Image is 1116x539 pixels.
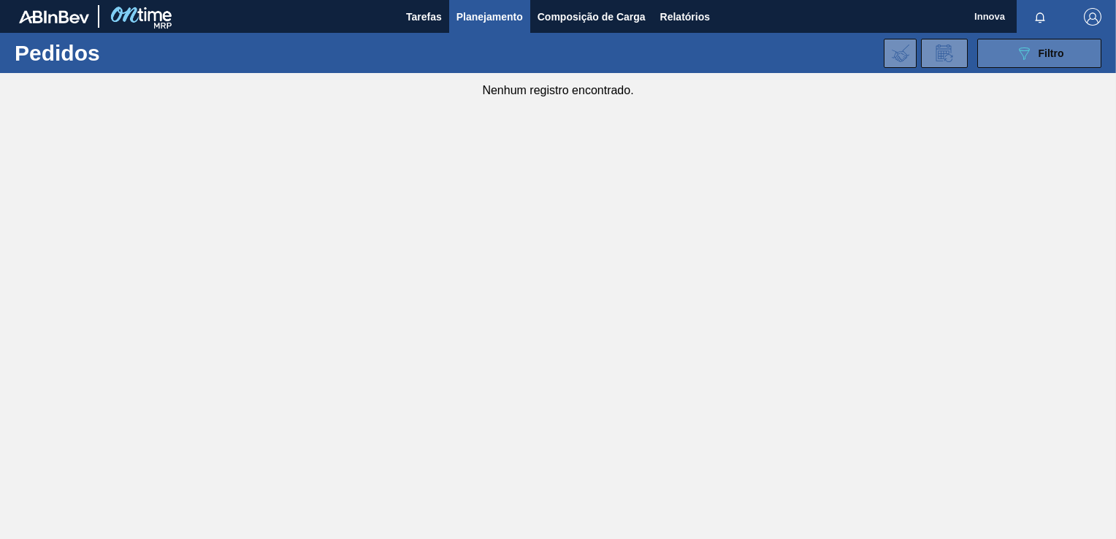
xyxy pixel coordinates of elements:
span: Filtro [1039,47,1064,59]
img: TNhmsLtSVTkK8tSr43FrP2fwEKptu5GPRR3wAAAABJRU5ErkJggg== [19,10,89,23]
button: Notificações [1017,7,1063,27]
h1: Pedidos [15,45,224,61]
span: Tarefas [406,8,442,26]
button: Filtro [977,39,1101,68]
div: Solicitação de Revisão de Pedidos [921,39,968,68]
span: Relatórios [660,8,710,26]
div: Importar Negociações dos Pedidos [884,39,917,68]
span: Planejamento [456,8,523,26]
span: Composição de Carga [538,8,646,26]
img: Logout [1084,8,1101,26]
